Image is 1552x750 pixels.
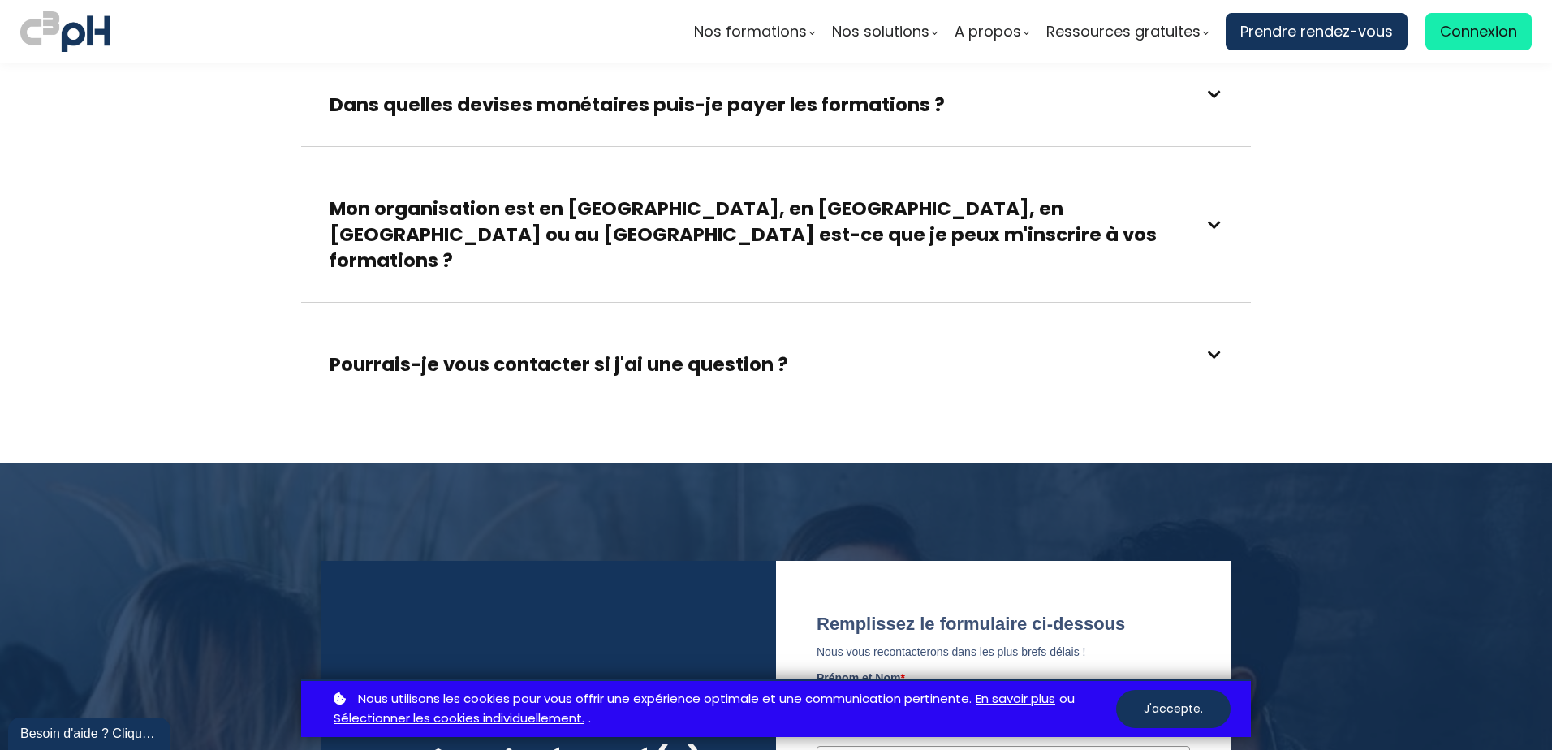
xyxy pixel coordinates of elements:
p: ou . [330,689,1116,730]
span: Connexion [1440,19,1517,44]
p: Nous vous recontacterons dans les plus brefs délais ! [817,643,1190,661]
h3: Dans quelles devises monétaires puis-je payer les formations ? [330,92,945,118]
iframe: chat widget [8,714,174,750]
label: Prénom et Nom [817,669,1190,687]
title: Remplissez le formulaire ci-dessous [817,614,1190,635]
span: Nous utilisons les cookies pour vous offrir une expérience optimale et une communication pertinente. [358,689,972,709]
span: A propos [955,19,1021,44]
h3: Pourrais-je vous contacter si j'ai une question ? [330,351,788,377]
span: Ressources gratuites [1046,19,1201,44]
a: Prendre rendez-vous [1226,13,1408,50]
a: Sélectionner les cookies individuellement. [334,709,584,729]
h3: Mon organisation est en [GEOGRAPHIC_DATA], en [GEOGRAPHIC_DATA], en [GEOGRAPHIC_DATA] ou au [GEOG... [330,196,1208,274]
button: J'accepte. [1116,690,1231,728]
span: Nos formations [694,19,807,44]
img: logo C3PH [20,8,110,55]
span: Prendre rendez-vous [1240,19,1393,44]
a: En savoir plus [976,689,1055,709]
a: Connexion [1425,13,1532,50]
span: Nos solutions [832,19,929,44]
